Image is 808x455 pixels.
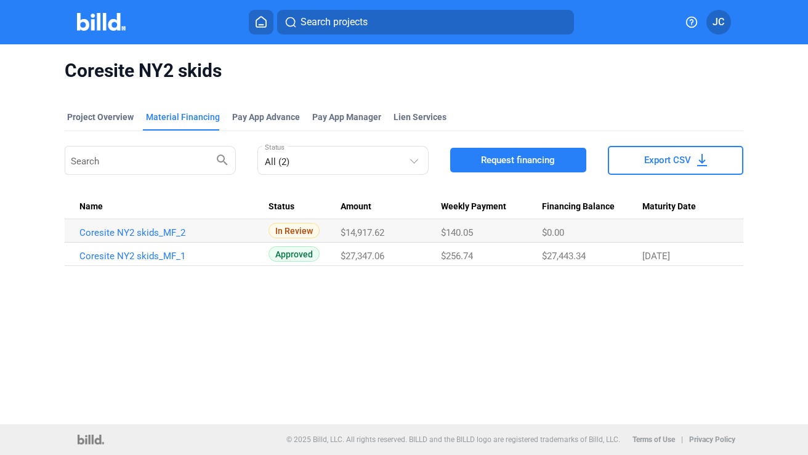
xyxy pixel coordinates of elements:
[542,227,564,238] span: $0.00
[341,201,442,212] div: Amount
[644,154,691,166] span: Export CSV
[632,435,675,444] b: Terms of Use
[713,15,724,30] span: JC
[608,146,743,175] button: Export CSV
[706,10,731,34] button: JC
[642,251,670,262] span: [DATE]
[681,435,683,444] p: |
[341,251,384,262] span: $27,347.06
[232,111,300,123] div: Pay App Advance
[146,111,220,123] div: Material Financing
[542,201,643,212] div: Financing Balance
[269,201,294,212] span: Status
[481,154,555,166] span: Request financing
[78,435,104,445] img: logo
[265,156,289,167] mat-select-trigger: All (2)
[301,15,368,30] span: Search projects
[542,251,586,262] span: $27,443.34
[542,201,615,212] span: Financing Balance
[394,111,446,123] div: Lien Services
[67,111,134,123] div: Project Overview
[77,13,126,31] img: Billd Company Logo
[441,201,542,212] div: Weekly Payment
[269,246,320,262] span: Approved
[269,223,320,238] span: In Review
[341,227,384,238] span: $14,917.62
[689,435,735,444] b: Privacy Policy
[269,201,341,212] div: Status
[65,59,743,83] span: Coresite NY2 skids
[450,148,586,172] button: Request financing
[286,435,620,444] p: © 2025 Billd, LLC. All rights reserved. BILLD and the BILLD logo are registered trademarks of Bil...
[441,227,473,238] span: $140.05
[215,152,230,167] mat-icon: search
[441,201,506,212] span: Weekly Payment
[642,201,696,212] span: Maturity Date
[79,201,269,212] div: Name
[79,201,103,212] span: Name
[79,227,259,238] a: Coresite NY2 skids_MF_2
[441,251,473,262] span: $256.74
[277,10,574,34] button: Search projects
[642,201,729,212] div: Maturity Date
[341,201,371,212] span: Amount
[79,251,259,262] a: Coresite NY2 skids_MF_1
[312,111,381,123] span: Pay App Manager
